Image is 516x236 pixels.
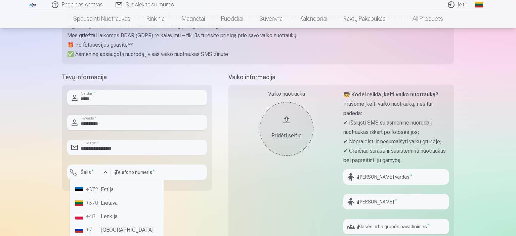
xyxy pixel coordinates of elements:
a: Rinkiniai [138,9,174,28]
a: Spausdinti nuotraukas [65,9,138,28]
p: ✅ Asmeninę apsaugotą nuorodą į visas vaiko nuotraukas SMS žinute. [67,50,449,59]
a: Kalendoriai [292,9,335,28]
p: Mes griežtai laikomės BDAR (GDPR) reikalavimų – tik jūs turėsite prieigą prie savo vaiko nuotraukų. [67,31,449,40]
strong: 🧒 Kodėl reikia įkelti vaiko nuotrauką? [343,91,438,98]
div: +48 [86,213,99,221]
a: Puodeliai [213,9,251,28]
div: Pridėti selfie [266,132,307,140]
li: Estija [73,183,161,196]
div: +370 [86,199,99,207]
li: Lietuva [73,196,161,210]
li: Lenkija [73,210,161,223]
img: /fa2 [29,3,36,7]
p: 🎁 Po fotosesijos gausite** [67,40,449,50]
button: Pridėti selfie [260,102,313,156]
a: Raktų pakabukas [335,9,394,28]
div: +372 [86,186,99,194]
p: ✔ Nepraleisti ir nesumaišyti vaikų grupėje; [343,137,449,146]
p: Prašome įkelti vaiko nuotrauką, nes tai padeda: [343,99,449,118]
a: Suvenyrai [251,9,292,28]
label: Šalis [78,169,96,176]
h5: Vaiko informacija [228,73,454,82]
div: +7 [86,226,99,234]
h5: Tėvų informacija [62,73,212,82]
a: Magnetai [174,9,213,28]
a: All products [394,9,451,28]
p: ✔ Greičiau surasti ir susisteminti nuotraukas bei pagreitinti jų gamybą. [343,146,449,165]
button: Šalis* [67,164,111,180]
div: Vaiko nuotrauka [234,90,339,98]
p: ✔ Išsiųsti SMS su asmenine nuoroda į nuotraukas iškart po fotosesijos; [343,118,449,137]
